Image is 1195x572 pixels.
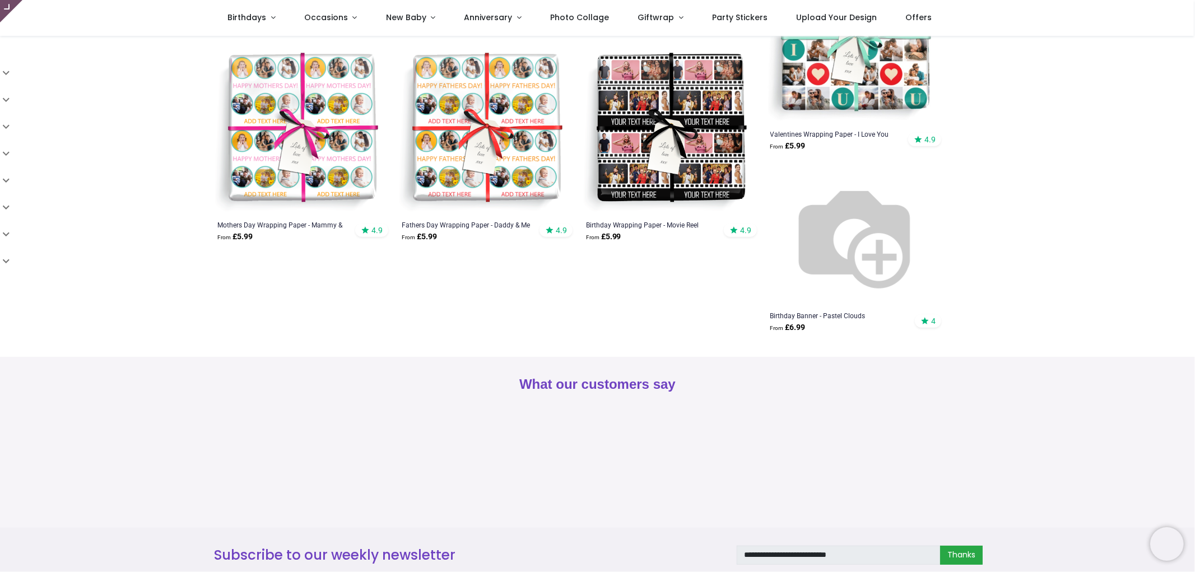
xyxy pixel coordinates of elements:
[740,225,751,235] span: 4.9
[770,129,905,138] a: Valentines Wrapping Paper - I Love You
[304,12,348,23] span: Occasions
[770,311,905,320] a: Birthday Banner - Pastel Clouds
[402,234,415,240] span: From
[924,134,936,145] span: 4.9
[940,546,983,565] a: Thanks
[217,231,253,243] strong: £ 5.99
[402,231,437,243] strong: £ 5.99
[214,375,982,394] h2: What our customers say
[214,546,720,565] h3: Subscribe to our weekly newsletter
[227,12,266,23] span: Birthdays
[906,12,932,23] span: Offers
[402,220,537,229] a: Fathers Day Wrapping Paper - Daddy & Me
[1150,527,1184,561] iframe: Brevo live chat
[638,12,674,23] span: Giftwrap
[712,12,768,23] span: Party Stickers
[386,12,426,23] span: New Baby
[217,220,352,229] a: Mothers Day Wrapping Paper - Mammy & Me
[214,41,389,217] img: Personalised Mothers Day Wrapping Paper - Mammy & Me - Upload 6 Photos
[217,234,231,240] span: From
[783,164,926,308] img: Personalised Birthday Banner - Pastel Clouds - Custom Text & 6 Photos
[556,225,567,235] span: 4.9
[586,220,721,229] a: Birthday Wrapping Paper - Movie Reel
[398,41,574,217] img: Personalised Fathers Day Wrapping Paper - Daddy & Me - Upload 6 Photos
[586,234,599,240] span: From
[931,316,936,326] span: 4
[550,12,609,23] span: Photo Collage
[770,322,806,333] strong: £ 6.99
[770,325,784,331] span: From
[796,12,877,23] span: Upload Your Design
[770,143,784,150] span: From
[770,141,806,152] strong: £ 5.99
[583,41,758,217] img: Personalised Birthday Wrapping Paper - Movie Reel - 6 Photos & Add Text
[464,12,513,23] span: Anniversary
[371,225,383,235] span: 4.9
[586,231,621,243] strong: £ 5.99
